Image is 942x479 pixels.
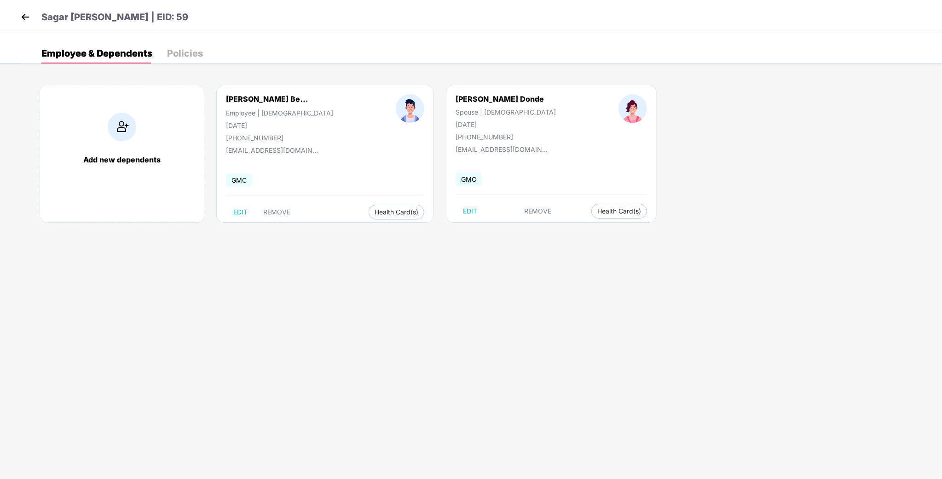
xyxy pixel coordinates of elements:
[226,134,333,142] div: [PHONE_NUMBER]
[456,133,556,141] div: [PHONE_NUMBER]
[108,113,136,141] img: addIcon
[456,108,556,116] div: Spouse | [DEMOGRAPHIC_DATA]
[375,210,418,214] span: Health Card(s)
[226,121,333,129] div: [DATE]
[233,208,248,216] span: EDIT
[369,205,424,219] button: Health Card(s)
[226,205,255,219] button: EDIT
[396,94,424,123] img: profileImage
[597,209,641,214] span: Health Card(s)
[456,94,556,104] div: [PERSON_NAME] Donde
[525,208,552,215] span: REMOVE
[167,49,203,58] div: Policies
[18,10,32,24] img: back
[256,205,298,219] button: REMOVE
[591,204,647,219] button: Health Card(s)
[226,146,318,154] div: [EMAIL_ADDRESS][DOMAIN_NAME]
[226,94,308,104] div: [PERSON_NAME] Be...
[463,208,477,215] span: EDIT
[226,173,252,187] span: GMC
[517,204,559,219] button: REMOVE
[456,173,482,186] span: GMC
[263,208,290,216] span: REMOVE
[41,10,188,24] p: Sagar [PERSON_NAME] | EID: 59
[618,94,647,123] img: profileImage
[49,155,195,164] div: Add new dependents
[41,49,152,58] div: Employee & Dependents
[456,204,485,219] button: EDIT
[456,121,556,128] div: [DATE]
[226,109,333,117] div: Employee | [DEMOGRAPHIC_DATA]
[456,145,548,153] div: [EMAIL_ADDRESS][DOMAIN_NAME]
